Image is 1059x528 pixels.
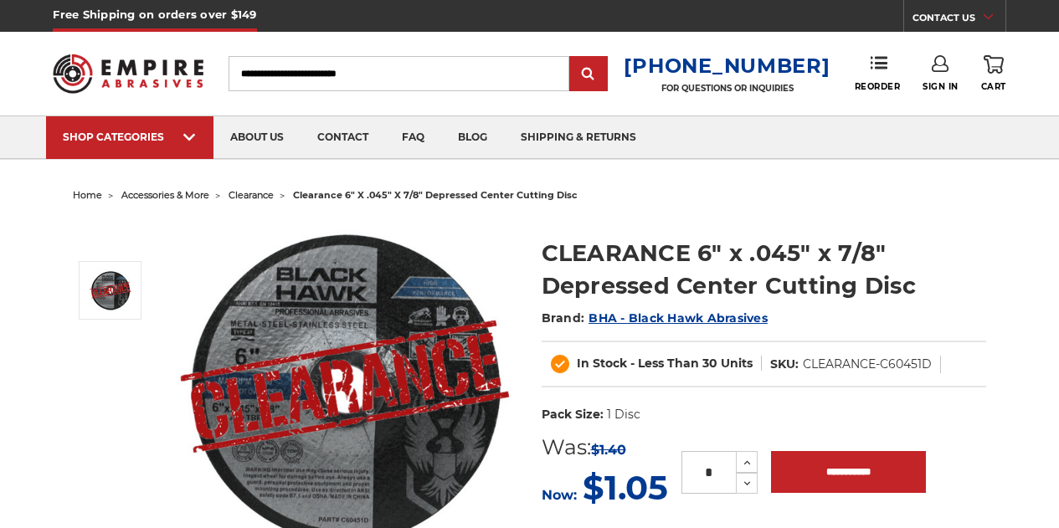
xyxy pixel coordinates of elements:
input: Submit [572,58,605,91]
span: Units [721,356,753,371]
a: blog [441,116,504,159]
div: SHOP CATEGORIES [63,131,197,143]
span: Reorder [855,81,901,92]
a: accessories & more [121,189,209,201]
span: clearance 6" x .045" x 7/8" depressed center cutting disc [293,189,578,201]
div: Was: [542,432,668,464]
p: FOR QUESTIONS OR INQUIRIES [624,83,830,94]
a: clearance [229,189,274,201]
dd: 1 Disc [607,406,640,423]
span: - Less Than [630,356,699,371]
dt: SKU: [770,356,799,373]
a: [PHONE_NUMBER] [624,54,830,78]
a: BHA - Black Hawk Abrasives [589,310,768,326]
span: $1.05 [583,467,668,508]
a: home [73,189,102,201]
span: $1.40 [591,442,626,458]
dd: CLEARANCE-C60451D [803,356,932,373]
span: Brand: [542,310,585,326]
img: CLEARANCE 6" x .045" x 7/8" Depressed Center Type 27 Cut Off Wheel [90,269,131,311]
span: Sign In [923,81,959,92]
a: about us [213,116,301,159]
a: Reorder [855,55,901,91]
span: Cart [981,81,1006,92]
h1: CLEARANCE 6" x .045" x 7/8" Depressed Center Cutting Disc [542,237,986,302]
span: In Stock [577,356,627,371]
dt: Pack Size: [542,406,604,423]
span: 30 [702,356,717,371]
span: Now: [542,487,577,503]
a: CONTACT US [912,8,1005,32]
a: faq [385,116,441,159]
a: contact [301,116,385,159]
a: shipping & returns [504,116,653,159]
img: Empire Abrasives [53,44,203,103]
a: Cart [981,55,1006,92]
